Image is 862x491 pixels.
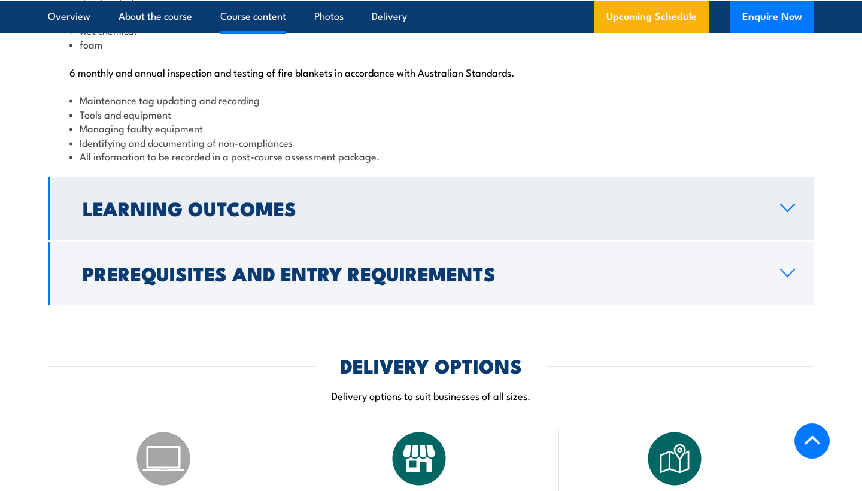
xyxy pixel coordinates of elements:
[69,37,793,51] li: foam
[48,177,814,240] a: Learning Outcomes
[69,121,793,135] li: Managing faulty equipment
[69,135,793,149] li: Identifying and documenting of non-compliances
[83,265,761,281] h2: Prerequisites and Entry Requirements
[69,149,793,163] li: All information to be recorded in a post-course assessment package.
[69,66,793,78] p: 6 monthly and annual inspection and testing of fire blankets in accordance with Australian Standa...
[69,107,793,121] li: Tools and equipment
[48,389,814,402] p: Delivery options to suit businesses of all sizes.
[340,357,522,374] h2: DELIVERY OPTIONS
[48,242,814,305] a: Prerequisites and Entry Requirements
[83,199,761,216] h2: Learning Outcomes
[69,93,793,107] li: Maintenance tag updating and recording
